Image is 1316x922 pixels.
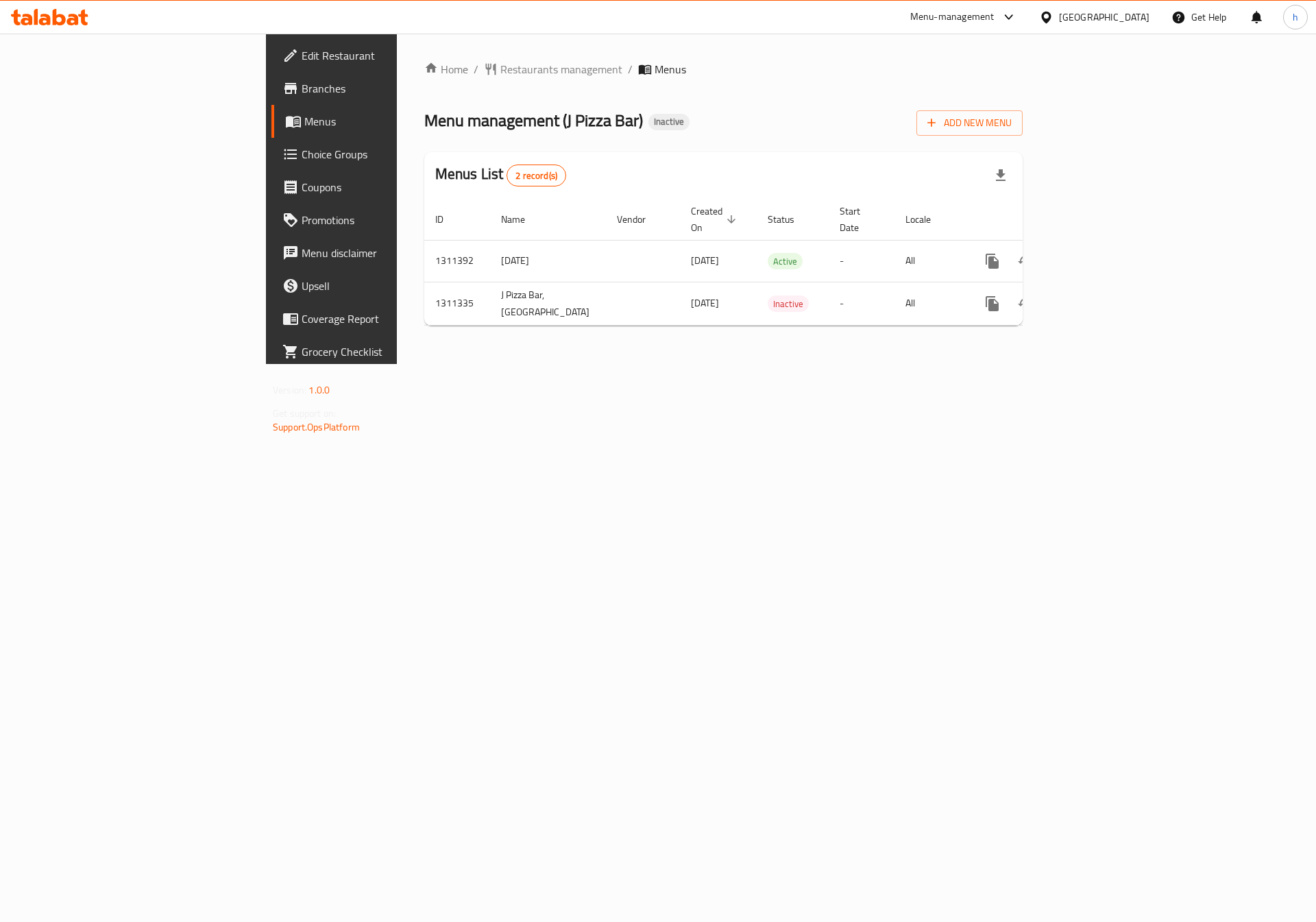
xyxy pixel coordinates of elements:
[927,114,1012,132] span: Add New Menu
[984,159,1017,192] div: Export file
[628,61,633,77] li: /
[435,211,461,228] span: ID
[271,236,486,269] a: Menu disclaimer
[1293,10,1298,25] span: h
[648,114,690,130] div: Inactive
[905,211,949,228] span: Locale
[271,204,486,236] a: Promotions
[691,294,719,312] span: [DATE]
[302,179,475,195] span: Coupons
[271,302,486,335] a: Coverage Report
[424,199,1119,326] table: enhanced table
[302,146,475,162] span: Choice Groups
[617,211,663,228] span: Vendor
[894,282,965,325] td: All
[500,61,622,77] span: Restaurants management
[768,295,809,312] div: Inactive
[302,278,475,294] span: Upsell
[1009,245,1042,278] button: Change Status
[302,343,475,360] span: Grocery Checklist
[271,171,486,204] a: Coupons
[894,240,965,282] td: All
[435,164,566,186] h2: Menus List
[507,165,566,186] div: Total records count
[273,381,306,399] span: Version:
[484,61,622,77] a: Restaurants management
[271,39,486,72] a: Edit Restaurant
[501,211,543,228] span: Name
[976,245,1009,278] button: more
[655,61,686,77] span: Menus
[271,138,486,171] a: Choice Groups
[308,381,330,399] span: 1.0.0
[976,287,1009,320] button: more
[271,72,486,105] a: Branches
[768,211,812,228] span: Status
[829,240,894,282] td: -
[302,47,475,64] span: Edit Restaurant
[916,110,1023,136] button: Add New Menu
[829,282,894,325] td: -
[490,240,606,282] td: [DATE]
[302,212,475,228] span: Promotions
[271,105,486,138] a: Menus
[424,61,1023,77] nav: breadcrumb
[271,269,486,302] a: Upsell
[768,296,809,312] span: Inactive
[273,404,336,422] span: Get support on:
[840,203,878,236] span: Start Date
[910,9,995,25] div: Menu-management
[424,105,643,136] span: Menu management ( J Pizza Bar )
[507,169,565,182] span: 2 record(s)
[302,311,475,327] span: Coverage Report
[302,80,475,97] span: Branches
[1009,287,1042,320] button: Change Status
[304,113,475,130] span: Menus
[490,282,606,325] td: J Pizza Bar,[GEOGRAPHIC_DATA]
[273,418,360,436] a: Support.OpsPlatform
[271,335,486,368] a: Grocery Checklist
[965,199,1119,241] th: Actions
[1059,10,1149,25] div: [GEOGRAPHIC_DATA]
[691,203,740,236] span: Created On
[302,245,475,261] span: Menu disclaimer
[768,254,803,269] span: Active
[648,116,690,128] span: Inactive
[691,252,719,269] span: [DATE]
